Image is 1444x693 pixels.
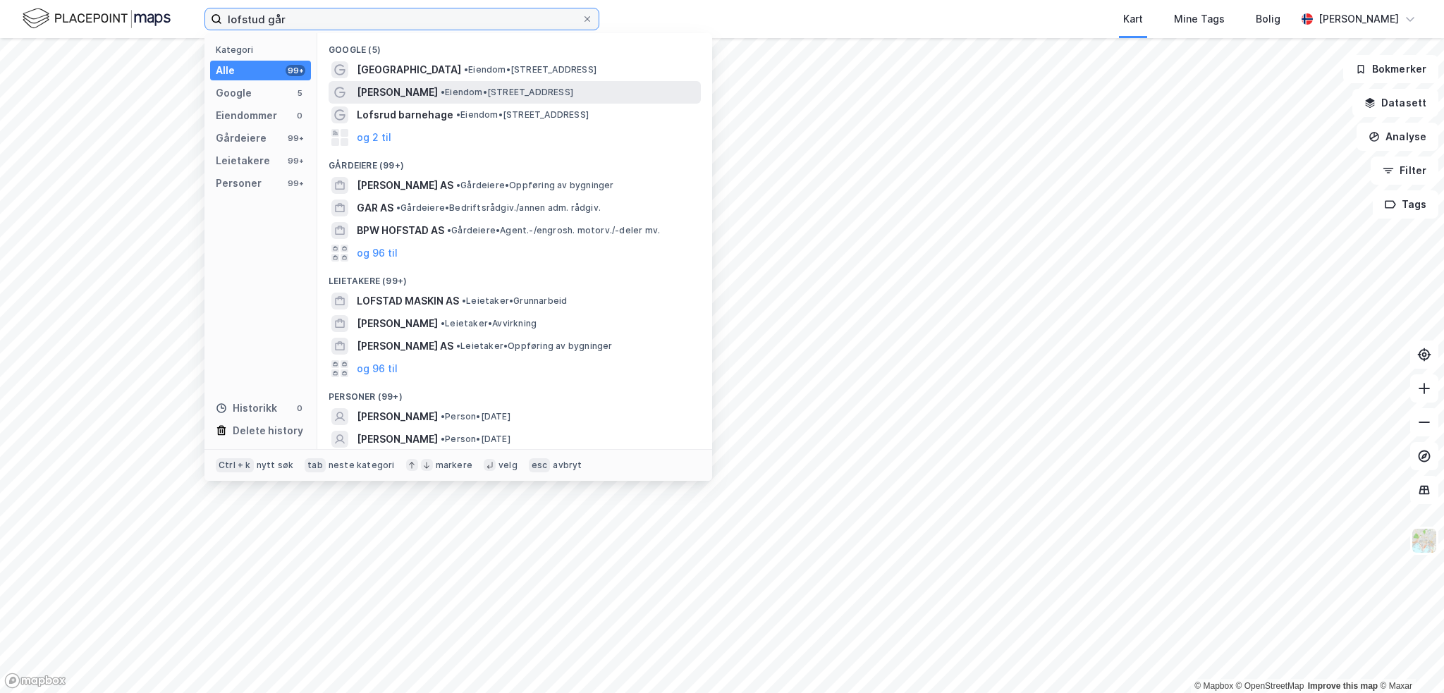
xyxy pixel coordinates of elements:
[357,129,391,146] button: og 2 til
[329,460,395,471] div: neste kategori
[1411,527,1438,554] img: Z
[357,106,453,123] span: Lofsrud barnehage
[441,434,445,444] span: •
[317,33,712,59] div: Google (5)
[1308,681,1378,691] a: Improve this map
[464,64,596,75] span: Eiendom • [STREET_ADDRESS]
[456,180,614,191] span: Gårdeiere • Oppføring av bygninger
[357,61,461,78] span: [GEOGRAPHIC_DATA]
[462,295,567,307] span: Leietaker • Grunnarbeid
[1194,681,1233,691] a: Mapbox
[1123,11,1143,27] div: Kart
[456,341,613,352] span: Leietaker • Oppføring av bygninger
[1352,89,1438,117] button: Datasett
[1256,11,1280,27] div: Bolig
[436,460,472,471] div: markere
[216,85,252,102] div: Google
[216,400,277,417] div: Historikk
[305,458,326,472] div: tab
[216,44,311,55] div: Kategori
[317,264,712,290] div: Leietakere (99+)
[456,341,460,351] span: •
[1371,157,1438,185] button: Filter
[441,87,573,98] span: Eiendom • [STREET_ADDRESS]
[1343,55,1438,83] button: Bokmerker
[357,200,393,216] span: GAR AS
[4,673,66,689] a: Mapbox homepage
[1174,11,1225,27] div: Mine Tags
[447,225,451,235] span: •
[286,178,305,189] div: 99+
[441,318,445,329] span: •
[216,152,270,169] div: Leietakere
[456,109,589,121] span: Eiendom • [STREET_ADDRESS]
[357,338,453,355] span: [PERSON_NAME] AS
[357,360,398,377] button: og 96 til
[294,403,305,414] div: 0
[357,222,444,239] span: BPW HOFSTAD AS
[447,225,660,236] span: Gårdeiere • Agent.-/engrosh. motorv./-deler mv.
[357,408,438,425] span: [PERSON_NAME]
[257,460,294,471] div: nytt søk
[357,177,453,194] span: [PERSON_NAME] AS
[464,64,468,75] span: •
[233,422,303,439] div: Delete history
[1236,681,1304,691] a: OpenStreetMap
[222,8,582,30] input: Søk på adresse, matrikkel, gårdeiere, leietakere eller personer
[216,175,262,192] div: Personer
[441,434,510,445] span: Person • [DATE]
[1373,625,1444,693] div: Kontrollprogram for chat
[294,110,305,121] div: 0
[441,411,445,422] span: •
[1318,11,1399,27] div: [PERSON_NAME]
[286,133,305,144] div: 99+
[553,460,582,471] div: avbryt
[23,6,171,31] img: logo.f888ab2527a4732fd821a326f86c7f29.svg
[357,84,438,101] span: [PERSON_NAME]
[357,431,438,448] span: [PERSON_NAME]
[216,130,267,147] div: Gårdeiere
[456,109,460,120] span: •
[286,155,305,166] div: 99+
[286,65,305,76] div: 99+
[216,107,277,124] div: Eiendommer
[456,180,460,190] span: •
[441,411,510,422] span: Person • [DATE]
[396,202,601,214] span: Gårdeiere • Bedriftsrådgiv./annen adm. rådgiv.
[441,318,537,329] span: Leietaker • Avvirkning
[357,315,438,332] span: [PERSON_NAME]
[1373,190,1438,219] button: Tags
[498,460,518,471] div: velg
[1357,123,1438,151] button: Analyse
[357,245,398,262] button: og 96 til
[216,62,235,79] div: Alle
[396,202,400,213] span: •
[357,293,459,309] span: LOFSTAD MASKIN AS
[462,295,466,306] span: •
[529,458,551,472] div: esc
[441,87,445,97] span: •
[317,380,712,405] div: Personer (99+)
[317,149,712,174] div: Gårdeiere (99+)
[1373,625,1444,693] iframe: Chat Widget
[294,87,305,99] div: 5
[216,458,254,472] div: Ctrl + k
